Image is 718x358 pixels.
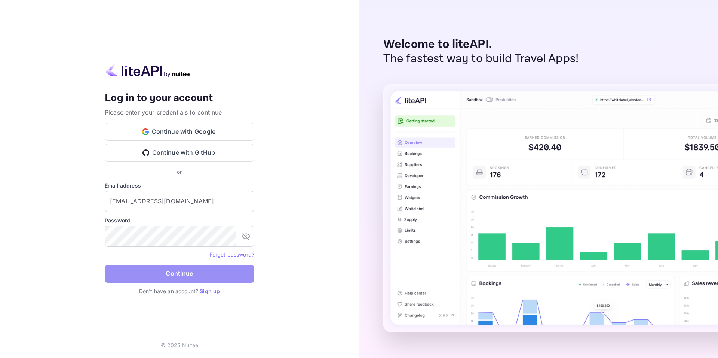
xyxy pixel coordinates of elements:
[105,182,254,189] label: Email address
[210,251,254,258] a: Forget password?
[105,265,254,283] button: Continue
[383,52,579,66] p: The fastest way to build Travel Apps!
[177,168,182,176] p: or
[239,229,254,244] button: toggle password visibility
[105,92,254,105] h4: Log in to your account
[105,216,254,224] label: Password
[105,108,254,117] p: Please enter your credentials to continue
[200,288,220,294] a: Sign up
[161,341,199,349] p: © 2025 Nuitee
[105,287,254,295] p: Don't have an account?
[105,63,191,78] img: liteapi
[105,144,254,162] button: Continue with GitHub
[210,251,254,258] a: Forget password?
[105,123,254,141] button: Continue with Google
[105,191,254,212] input: Enter your email address
[383,37,579,52] p: Welcome to liteAPI.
